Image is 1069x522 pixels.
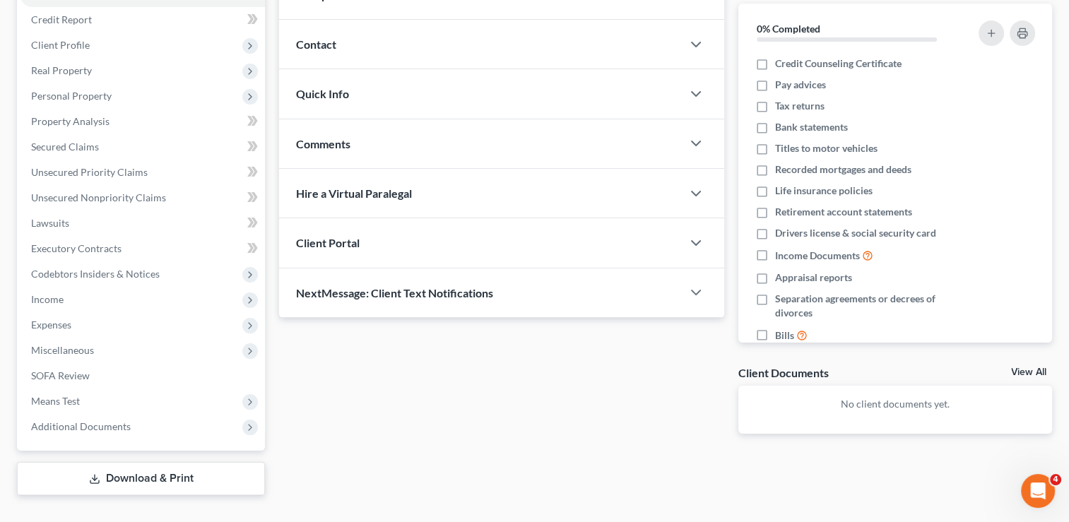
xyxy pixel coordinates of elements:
[31,90,112,102] span: Personal Property
[738,365,829,380] div: Client Documents
[775,141,878,155] span: Titles to motor vehicles
[20,236,265,261] a: Executory Contracts
[775,120,848,134] span: Bank statements
[20,185,265,210] a: Unsecured Nonpriority Claims
[296,236,360,249] span: Client Portal
[31,166,148,178] span: Unsecured Priority Claims
[31,369,90,381] span: SOFA Review
[31,242,122,254] span: Executory Contracts
[31,344,94,356] span: Miscellaneous
[775,328,794,343] span: Bills
[31,64,92,76] span: Real Property
[775,99,825,113] span: Tax returns
[31,141,99,153] span: Secured Claims
[31,191,166,203] span: Unsecured Nonpriority Claims
[31,319,71,331] span: Expenses
[775,162,911,177] span: Recorded mortgages and deeds
[31,13,92,25] span: Credit Report
[775,292,962,320] span: Separation agreements or decrees of divorces
[20,210,265,236] a: Lawsuits
[296,137,350,150] span: Comments
[296,87,349,100] span: Quick Info
[757,23,820,35] strong: 0% Completed
[775,205,912,219] span: Retirement account statements
[31,293,64,305] span: Income
[1021,474,1055,508] iframe: Intercom live chat
[20,363,265,388] a: SOFA Review
[31,39,90,51] span: Client Profile
[31,217,69,229] span: Lawsuits
[20,7,265,32] a: Credit Report
[1050,474,1061,485] span: 4
[20,160,265,185] a: Unsecured Priority Claims
[296,286,493,299] span: NextMessage: Client Text Notifications
[17,462,265,495] a: Download & Print
[20,134,265,160] a: Secured Claims
[296,37,336,51] span: Contact
[775,249,860,263] span: Income Documents
[775,57,902,71] span: Credit Counseling Certificate
[1011,367,1046,377] a: View All
[20,109,265,134] a: Property Analysis
[31,420,131,432] span: Additional Documents
[750,397,1041,411] p: No client documents yet.
[775,226,936,240] span: Drivers license & social security card
[31,115,110,127] span: Property Analysis
[296,186,412,200] span: Hire a Virtual Paralegal
[31,268,160,280] span: Codebtors Insiders & Notices
[775,78,826,92] span: Pay advices
[31,395,80,407] span: Means Test
[775,271,852,285] span: Appraisal reports
[775,184,873,198] span: Life insurance policies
